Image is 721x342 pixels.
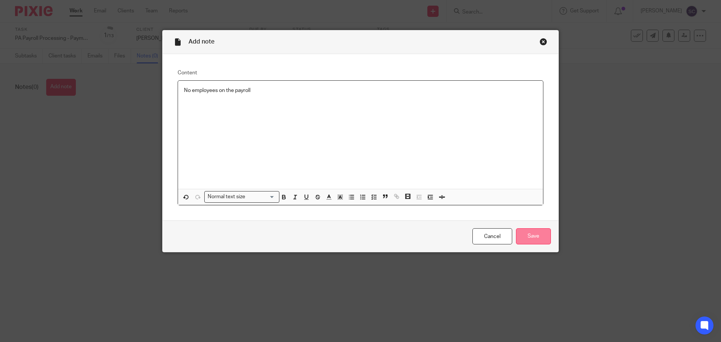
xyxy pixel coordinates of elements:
[206,193,247,201] span: Normal text size
[178,69,543,77] label: Content
[204,191,279,203] div: Search for option
[472,228,512,244] a: Cancel
[248,193,275,201] input: Search for option
[540,38,547,45] div: Close this dialog window
[516,228,551,244] input: Save
[184,87,537,94] p: No employees on the payroll
[189,39,214,45] span: Add note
